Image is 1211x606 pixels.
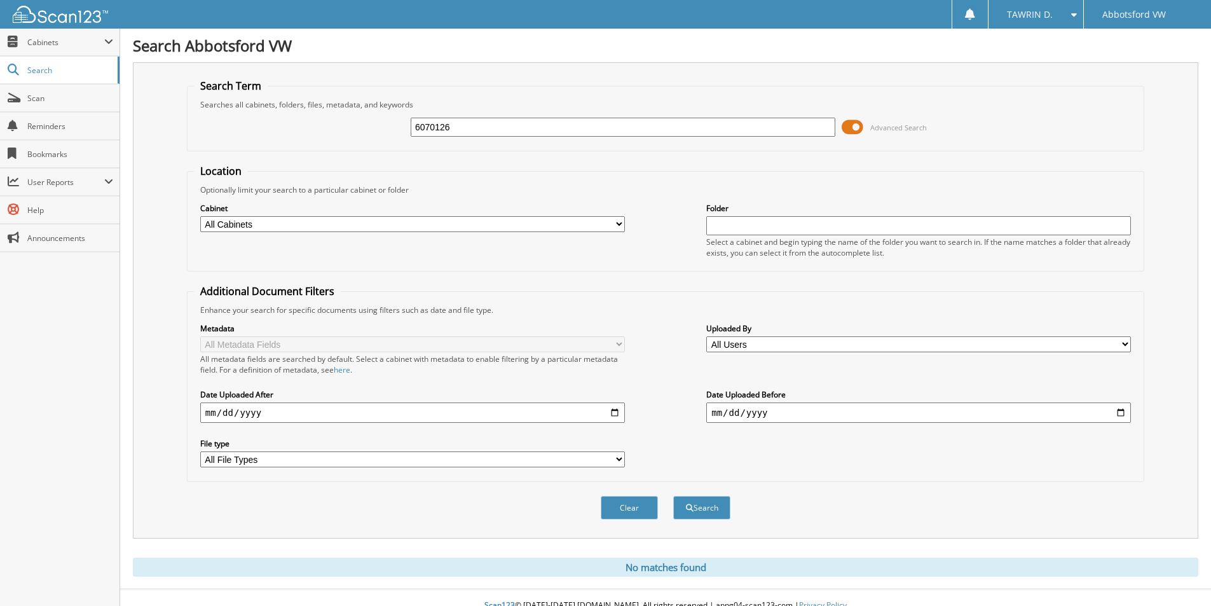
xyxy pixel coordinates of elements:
label: File type [200,438,625,449]
span: Help [27,205,113,216]
span: Abbotsford VW [1102,11,1166,18]
span: Reminders [27,121,113,132]
span: Cabinets [27,37,104,48]
div: All metadata fields are searched by default. Select a cabinet with metadata to enable filtering b... [200,354,625,375]
span: TAWRIN D. [1007,11,1053,18]
label: Metadata [200,323,625,334]
input: end [706,403,1131,423]
img: scan123-logo-white.svg [13,6,108,23]
span: Search [27,65,111,76]
label: Date Uploaded After [200,389,625,400]
input: start [200,403,625,423]
div: No matches found [133,558,1198,577]
legend: Search Term [194,79,268,93]
h1: Search Abbotsford VW [133,35,1198,56]
legend: Additional Document Filters [194,284,341,298]
label: Date Uploaded Before [706,389,1131,400]
span: Scan [27,93,113,104]
label: Cabinet [200,203,625,214]
button: Clear [601,496,658,520]
span: Advanced Search [870,123,927,132]
div: Select a cabinet and begin typing the name of the folder you want to search in. If the name match... [706,237,1131,258]
button: Search [673,496,730,520]
label: Uploaded By [706,323,1131,334]
a: here [334,364,350,375]
span: User Reports [27,177,104,188]
label: Folder [706,203,1131,214]
div: Optionally limit your search to a particular cabinet or folder [194,184,1137,195]
legend: Location [194,164,248,178]
span: Announcements [27,233,113,244]
span: Bookmarks [27,149,113,160]
div: Enhance your search for specific documents using filters such as date and file type. [194,305,1137,315]
div: Searches all cabinets, folders, files, metadata, and keywords [194,99,1137,110]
